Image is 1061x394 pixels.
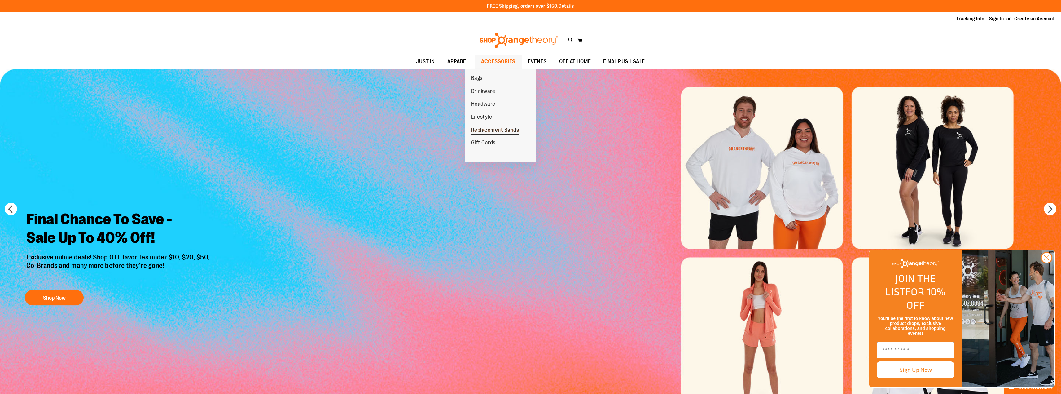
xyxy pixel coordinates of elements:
[5,203,17,215] button: prev
[603,55,645,69] span: FINAL PUSH SALE
[22,206,216,309] a: Final Chance To Save -Sale Up To 40% Off! Exclusive online deals! Shop OTF favorites under $10, $...
[1014,15,1055,22] a: Create an Account
[471,139,496,147] span: Gift Cards
[1041,252,1052,263] button: Close dialog
[471,101,495,108] span: Headware
[877,361,954,378] button: Sign Up Now
[528,55,547,69] span: EVENTS
[962,250,1054,387] img: Shop Orangtheory
[905,284,945,313] span: FOR 10% OFF
[471,127,519,135] span: Replacement Bands
[471,88,495,96] span: Drinkware
[481,55,515,69] span: ACCESSORIES
[447,55,469,69] span: APPAREL
[1044,203,1056,215] button: next
[989,15,1004,22] a: Sign In
[863,243,1061,394] div: FLYOUT Form
[479,33,559,48] img: Shop Orangetheory
[25,290,84,305] button: Shop Now
[892,259,939,268] img: Shop Orangetheory
[885,271,936,299] span: JOIN THE LIST
[487,3,574,10] p: FREE Shipping, orders over $150.
[877,342,954,358] input: Enter email
[956,15,984,22] a: Tracking Info
[559,55,591,69] span: OTF AT HOME
[878,316,953,336] span: You’ll be the first to know about new product drops, exclusive collaborations, and shopping events!
[559,3,574,9] a: Details
[471,114,492,122] span: Lifestyle
[471,75,483,83] span: Bags
[22,206,216,254] h2: Final Chance To Save - Sale Up To 40% Off!
[416,55,435,69] span: JUST IN
[22,254,216,284] p: Exclusive online deals! Shop OTF favorites under $10, $20, $50, Co-Brands and many more before th...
